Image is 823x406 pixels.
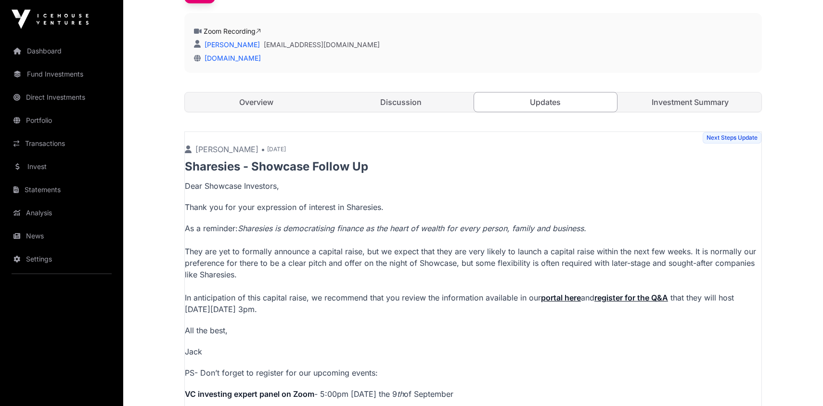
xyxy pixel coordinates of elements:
[185,159,761,174] p: Sharesies - Showcase Follow Up
[619,92,762,112] a: Investment Summary
[474,92,617,112] a: Updates
[8,179,116,200] a: Statements
[775,360,823,406] iframe: Chat Widget
[185,92,761,112] nav: Tabs
[203,40,260,49] a: [PERSON_NAME]
[8,110,116,131] a: Portfolio
[12,10,89,29] img: Icehouse Ventures Logo
[185,180,761,192] p: Dear Showcase Investors,
[330,92,473,112] a: Discussion
[267,145,286,153] span: [DATE]
[594,293,668,302] a: register for the Q&A
[397,389,404,399] em: th
[541,293,581,302] a: portal here
[201,54,261,62] a: [DOMAIN_NAME]
[703,132,761,144] span: Next Steps Update
[8,156,116,177] a: Invest
[185,201,761,213] p: Thank you for your expression of interest in Sharesies.
[185,144,265,155] p: [PERSON_NAME] •
[8,64,116,85] a: Fund Investments
[8,202,116,223] a: Analysis
[8,87,116,108] a: Direct Investments
[8,249,116,270] a: Settings
[238,223,586,233] em: Sharesies is democratising finance as the heart of wealth for every person, family and business.
[185,389,314,399] strong: VC investing expert panel on Zoom
[264,40,380,50] a: [EMAIL_ADDRESS][DOMAIN_NAME]
[185,92,328,112] a: Overview
[185,388,761,400] p: - 5:00pm [DATE] the 9 of September
[8,40,116,62] a: Dashboard
[204,27,261,35] a: Zoom Recording
[185,367,761,379] p: PS- Don’t forget to register for our upcoming events:
[185,223,761,315] p: As a reminder: They are yet to formally announce a capital raise, but we expect that they are ver...
[8,225,116,247] a: News
[8,133,116,154] a: Transactions
[185,325,761,336] p: All the best,
[185,346,761,357] p: Jack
